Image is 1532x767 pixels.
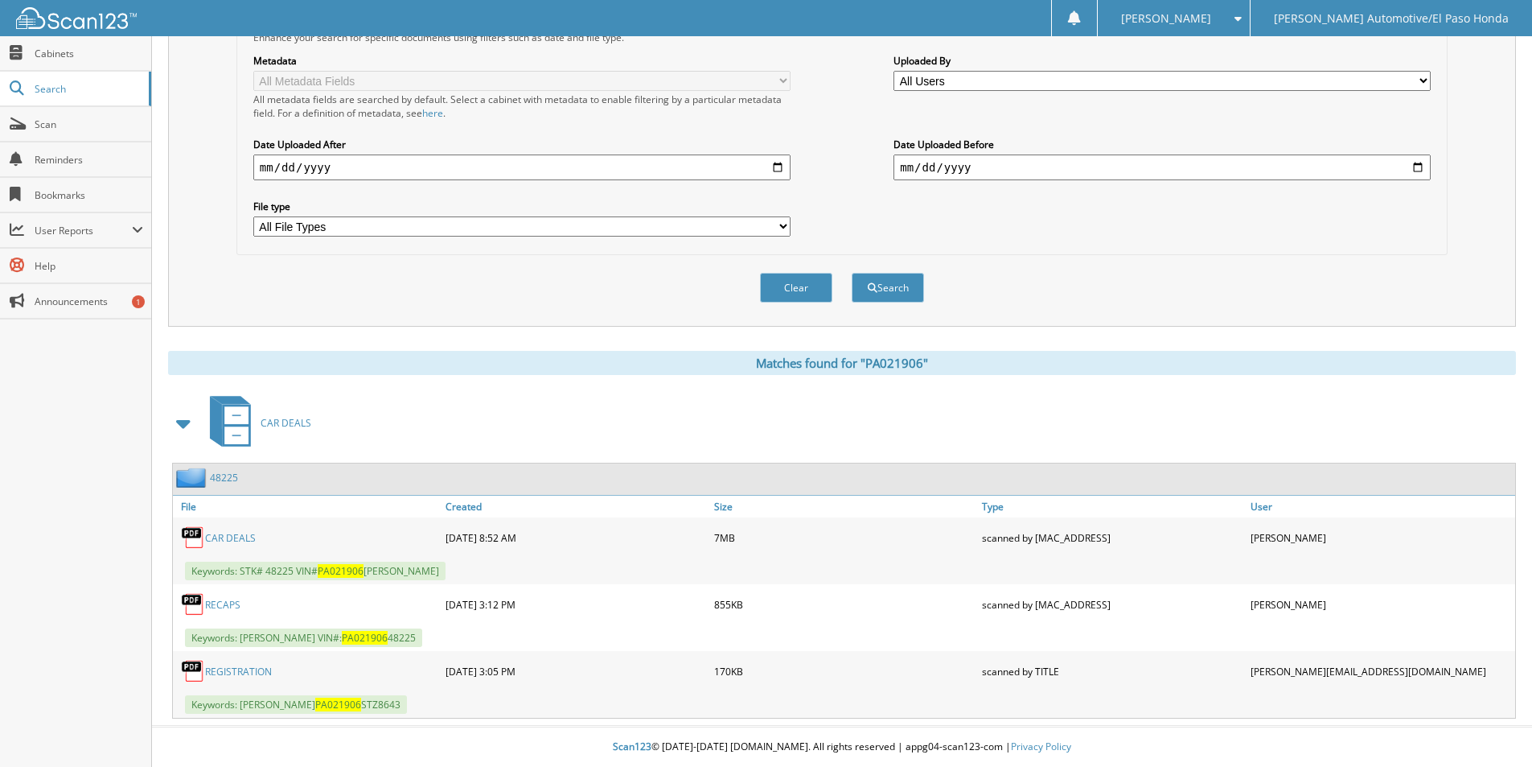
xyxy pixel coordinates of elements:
a: CAR DEALS [205,531,256,545]
span: Help [35,259,143,273]
div: Enhance your search for specific documents using filters such as date and file type. [245,31,1439,44]
span: Reminders [35,153,143,167]
span: Cabinets [35,47,143,60]
span: Keywords: [PERSON_NAME] STZ8643 [185,695,407,714]
span: Bookmarks [35,188,143,202]
input: start [253,155,791,180]
button: Clear [760,273,832,303]
a: REGISTRATION [205,665,272,678]
img: PDF.png [181,592,205,616]
span: Search [35,82,141,96]
input: end [893,155,1431,180]
span: Scan [35,118,143,131]
a: CAR DEALS [200,391,311,455]
span: PA021906 [342,631,388,645]
a: here [422,106,443,120]
span: [PERSON_NAME] [1121,14,1211,23]
label: File type [253,200,791,213]
div: Matches found for "PA021906" [168,351,1516,375]
a: Created [442,496,710,518]
span: Scan123 [613,740,651,753]
img: PDF.png [181,526,205,550]
a: 48225 [210,471,238,485]
label: Date Uploaded After [253,138,791,151]
span: User Reports [35,224,132,237]
div: All metadata fields are searched by default. Select a cabinet with metadata to enable filtering b... [253,93,791,120]
div: [DATE] 3:12 PM [442,588,710,621]
div: [PERSON_NAME] [1247,522,1515,554]
label: Uploaded By [893,54,1431,68]
button: Search [852,273,924,303]
iframe: Chat Widget [1452,690,1532,767]
a: RECAPS [205,598,240,612]
div: © [DATE]-[DATE] [DOMAIN_NAME]. All rights reserved | appg04-scan123-com | [152,728,1532,767]
a: User [1247,496,1515,518]
span: CAR DEALS [261,416,311,430]
div: [DATE] 8:52 AM [442,522,710,554]
div: scanned by TITLE [978,655,1247,687]
label: Date Uploaded Before [893,138,1431,151]
div: 170KB [710,655,979,687]
div: 7MB [710,522,979,554]
div: scanned by [MAC_ADDRESS] [978,522,1247,554]
div: [PERSON_NAME] [EMAIL_ADDRESS][DOMAIN_NAME] [1247,655,1515,687]
div: 1 [132,295,145,308]
img: folder2.png [176,468,210,488]
a: Privacy Policy [1011,740,1071,753]
span: Announcements [35,295,143,308]
span: PA021906 [318,564,363,578]
div: [DATE] 3:05 PM [442,655,710,687]
a: File [173,496,442,518]
img: PDF.png [181,659,205,683]
label: Metadata [253,54,791,68]
img: scan123-logo-white.svg [16,7,137,29]
span: PA021906 [315,698,361,711]
span: Keywords: [PERSON_NAME] VIN#: 48225 [185,629,422,647]
div: scanned by [MAC_ADDRESS] [978,588,1247,621]
div: 855KB [710,588,979,621]
a: Size [710,496,979,518]
span: Keywords: STK# 48225 VIN# [PERSON_NAME] [185,562,446,580]
span: [PERSON_NAME] Automotive/El Paso Honda [1274,14,1509,23]
div: [PERSON_NAME] [1247,588,1515,621]
a: Type [978,496,1247,518]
